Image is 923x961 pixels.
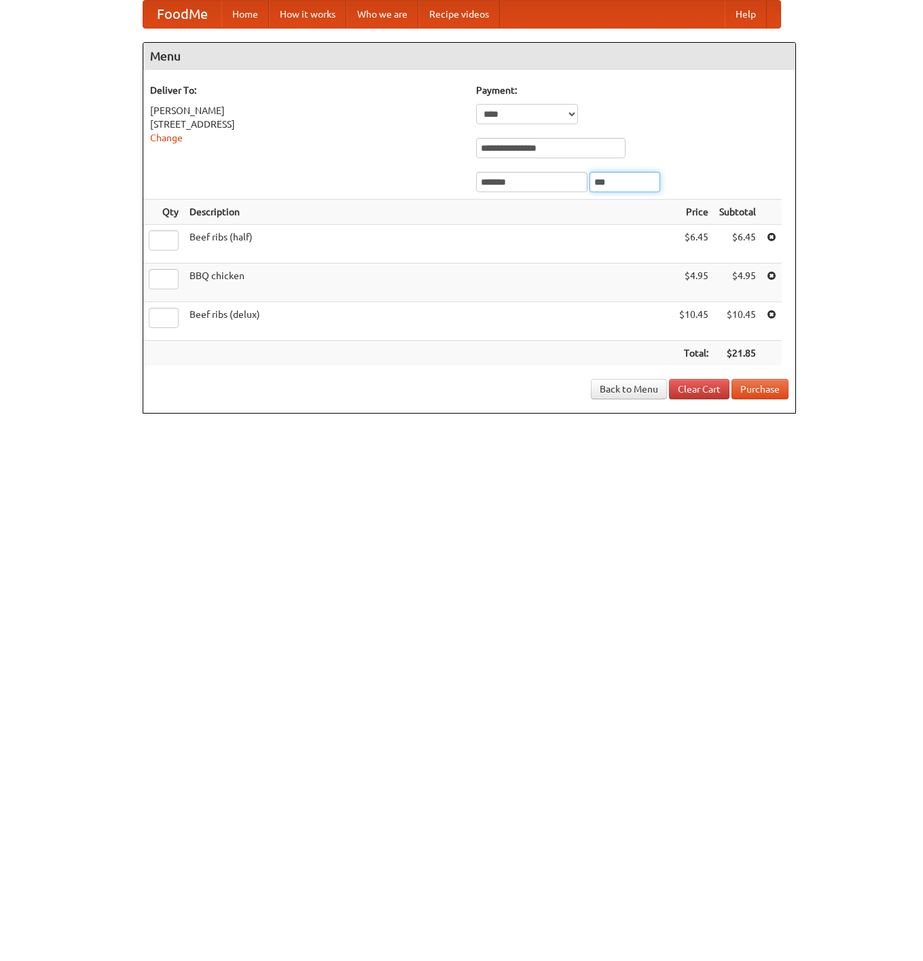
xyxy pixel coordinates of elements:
a: Who we are [346,1,418,28]
th: $21.85 [714,341,761,366]
a: FoodMe [143,1,221,28]
a: Recipe videos [418,1,500,28]
a: Help [725,1,767,28]
h5: Deliver To: [150,84,463,97]
a: Back to Menu [591,379,667,399]
td: $6.45 [714,225,761,264]
th: Subtotal [714,200,761,225]
td: Beef ribs (half) [184,225,674,264]
td: $10.45 [674,302,714,341]
td: $4.95 [674,264,714,302]
a: Clear Cart [669,379,729,399]
th: Qty [143,200,184,225]
a: Home [221,1,269,28]
td: $6.45 [674,225,714,264]
td: $10.45 [714,302,761,341]
h5: Payment: [476,84,789,97]
a: Change [150,132,183,143]
td: $4.95 [714,264,761,302]
th: Total: [674,341,714,366]
div: [PERSON_NAME] [150,104,463,117]
button: Purchase [731,379,789,399]
td: BBQ chicken [184,264,674,302]
a: How it works [269,1,346,28]
div: [STREET_ADDRESS] [150,117,463,131]
td: Beef ribs (delux) [184,302,674,341]
h4: Menu [143,43,795,70]
th: Description [184,200,674,225]
th: Price [674,200,714,225]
